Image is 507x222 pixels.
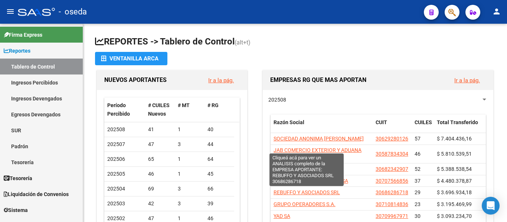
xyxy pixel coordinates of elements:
div: 66 [207,185,231,193]
span: 202506 [107,156,125,162]
span: 52 [415,166,421,172]
span: $ 5.810.539,51 [437,151,472,157]
div: 1 [178,170,202,178]
div: 65 [148,155,172,163]
span: CUILES [415,119,432,125]
span: $ 3.195.469,99 [437,201,472,207]
div: 42 [148,199,172,208]
span: 30709967971 [376,213,408,219]
span: Razón Social [274,119,304,125]
span: GRUPO OPERADORES S.A. [274,201,336,207]
span: 30682342907 [376,166,408,172]
button: Ir a la pág. [202,73,240,87]
span: 202508 [107,126,125,132]
span: Liquidación de Convenios [4,190,69,198]
a: Ir a la pág. [208,77,234,84]
div: 47 [148,140,172,149]
div: 1 [178,155,202,163]
datatable-header-cell: Período Percibido [104,97,145,122]
mat-icon: menu [6,7,15,16]
span: YAD SA [274,213,290,219]
span: 29 [415,189,421,195]
span: $ 3.093.234,70 [437,213,472,219]
div: Ventanilla ARCA [101,52,161,65]
span: Total Transferido [437,119,478,125]
span: # RG [207,102,219,108]
datatable-header-cell: CUIT [373,115,412,139]
span: JAB COMERCIO EXTERIOR Y ADUANA SRL [274,147,362,162]
span: Período Percibido [107,102,130,117]
datatable-header-cell: CUILES [412,115,434,139]
span: Tesorería [4,174,32,182]
span: 202504 [107,186,125,192]
span: Reportes [4,47,30,55]
span: 46 [415,151,421,157]
span: 23 [415,201,421,207]
datatable-header-cell: Total Transferido [434,115,486,139]
span: 202508 [268,97,286,103]
button: Ventanilla ARCA [95,52,167,65]
div: 3 [178,185,202,193]
span: EMPRESAS RG QUE MAS APORTAN [270,76,366,83]
span: REBUFFO Y ASOCIADOS SRL [274,189,340,195]
mat-icon: person [492,7,501,16]
span: $ 3.696.934,18 [437,189,472,195]
div: 46 [148,170,172,178]
span: NUEVOS APORTANTES [104,76,167,83]
span: - oseda [59,4,87,20]
span: $ 4.480.378,87 [437,178,472,184]
div: 41 [148,125,172,134]
span: # CUILES Nuevos [148,102,170,117]
div: 1 [178,125,202,134]
datatable-header-cell: # MT [175,97,205,122]
div: 39 [207,199,231,208]
span: 30686286718 [376,189,408,195]
a: Ir a la pág. [454,77,480,84]
span: # MT [178,102,190,108]
span: 30587834304 [376,151,408,157]
datatable-header-cell: # RG [205,97,234,122]
div: 44 [207,140,231,149]
span: 57 [415,136,421,142]
span: (alt+t) [235,39,251,46]
datatable-header-cell: # CUILES Nuevos [145,97,175,122]
span: 202507 [107,141,125,147]
span: CUIT [376,119,387,125]
div: 69 [148,185,172,193]
span: $ 5.388.538,54 [437,166,472,172]
span: $ 7.404.436,16 [437,136,472,142]
span: 30707566856 [376,178,408,184]
span: SOCIEDAD ANONIMA [PERSON_NAME] [274,136,364,142]
div: 40 [207,125,231,134]
div: Open Intercom Messenger [482,197,500,215]
span: 30710814836 [376,201,408,207]
div: 3 [178,199,202,208]
div: 3 [178,140,202,149]
span: ACEBEY S A [274,166,301,172]
span: UNITED LOGISTIC COMPANY SA [274,178,348,184]
div: 45 [207,170,231,178]
span: 202503 [107,201,125,206]
span: 202502 [107,215,125,221]
span: Sistema [4,206,28,214]
span: Firma Express [4,31,42,39]
div: 64 [207,155,231,163]
span: 37 [415,178,421,184]
datatable-header-cell: Razón Social [271,115,373,139]
span: 202505 [107,171,125,177]
button: Ir a la pág. [448,73,486,87]
span: 30 [415,213,421,219]
h1: REPORTES -> Tablero de Control [95,36,495,49]
span: 30629280126 [376,136,408,142]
